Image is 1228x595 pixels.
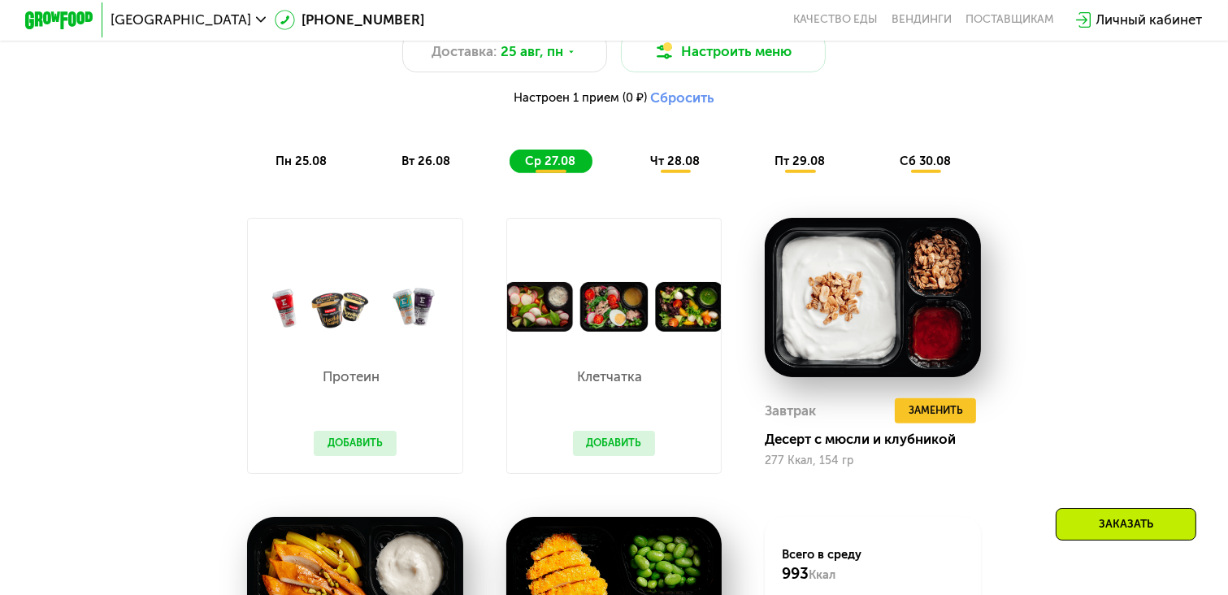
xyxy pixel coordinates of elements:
div: Личный кабинет [1096,10,1203,30]
div: 277 Ккал, 154 гр [765,454,981,467]
span: пн 25.08 [276,154,327,168]
button: Заменить [895,398,977,423]
div: Заказать [1056,508,1196,541]
span: чт 28.08 [650,154,700,168]
span: 993 [782,564,809,583]
span: 25 авг, пн [501,41,563,62]
a: Качество еды [794,13,879,27]
span: [GEOGRAPHIC_DATA] [111,13,251,27]
a: Вендинги [892,13,952,27]
span: вт 26.08 [401,154,450,168]
div: Десерт с мюсли и клубникой [765,431,995,448]
a: [PHONE_NUMBER] [275,10,425,30]
div: Завтрак [765,398,816,423]
span: Доставка: [432,41,497,62]
span: ср 27.08 [525,154,575,168]
span: Заменить [909,402,963,419]
button: Сбросить [650,89,714,106]
button: Настроить меню [621,32,826,72]
button: Добавить [573,431,656,456]
p: Протеин [314,370,388,384]
span: Настроен 1 прием (0 ₽) [514,92,647,104]
button: Добавить [314,431,397,456]
div: Всего в среду [782,546,964,584]
span: Ккал [809,567,835,582]
span: пт 29.08 [775,154,825,168]
div: поставщикам [965,13,1054,27]
p: Клетчатка [573,370,647,384]
span: сб 30.08 [900,154,951,168]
